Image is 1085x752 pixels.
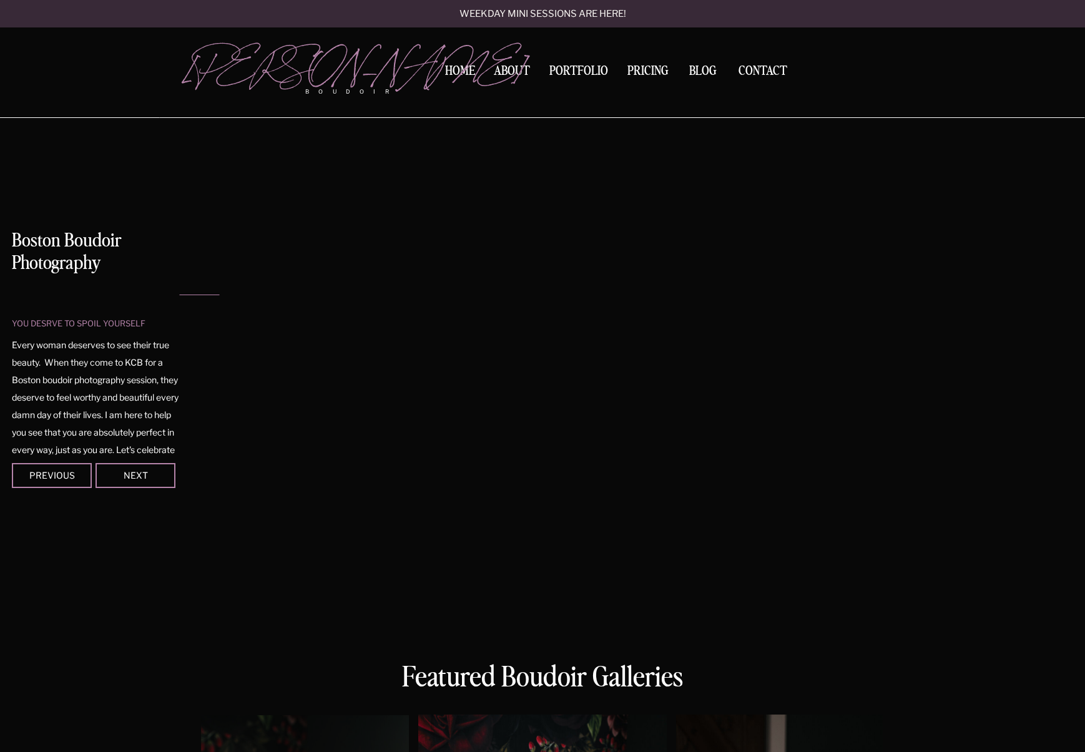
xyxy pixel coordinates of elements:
a: Weekday mini sessions are here! [426,9,659,20]
div: Next [98,471,173,479]
h1: Boston Boudoir Photography [12,230,179,278]
a: Pricing [624,65,672,82]
div: Previous [14,471,89,479]
h2: Featured Boudoir Galleries [390,662,695,699]
a: Portfolio [545,65,612,82]
a: Contact [734,65,792,78]
p: you desrve to spoil yourself [12,318,165,329]
a: [PERSON_NAME] [185,44,409,82]
p: boudoir [305,87,409,96]
a: BLOG [684,65,722,76]
p: Every woman deserves to see their true beauty. When they come to KCB for a Boston boudoir photogr... [12,336,180,444]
